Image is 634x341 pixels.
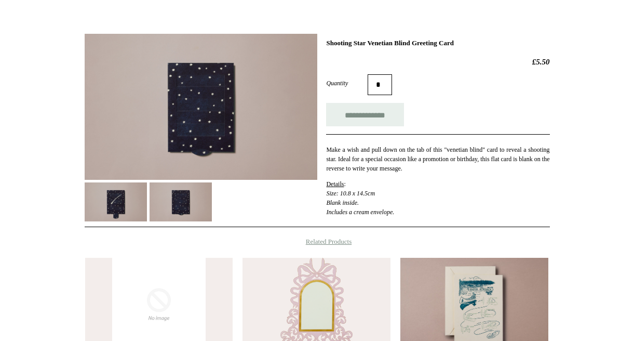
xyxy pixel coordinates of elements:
h1: Shooting Star Venetian Blind Greeting Card [326,39,549,47]
em: Size: 10.8 x 14.5cm [326,190,375,197]
label: Quantity [326,78,368,88]
p: Make a wish and pull down on the tab of this "venetian blind" card to reveal a shooting star. Ide... [326,145,549,173]
div: : [326,134,549,217]
em: Blank inside. [326,199,359,206]
h4: Related Products [58,238,577,246]
span: Details [326,180,344,188]
img: Shooting Star Venetian Blind Greeting Card [85,182,147,221]
em: Includes a cream envelope. [326,208,394,216]
img: Shooting Star Venetian Blind Greeting Card [85,34,317,180]
img: Shooting Star Venetian Blind Greeting Card [150,182,212,221]
h2: £5.50 [326,57,549,67]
